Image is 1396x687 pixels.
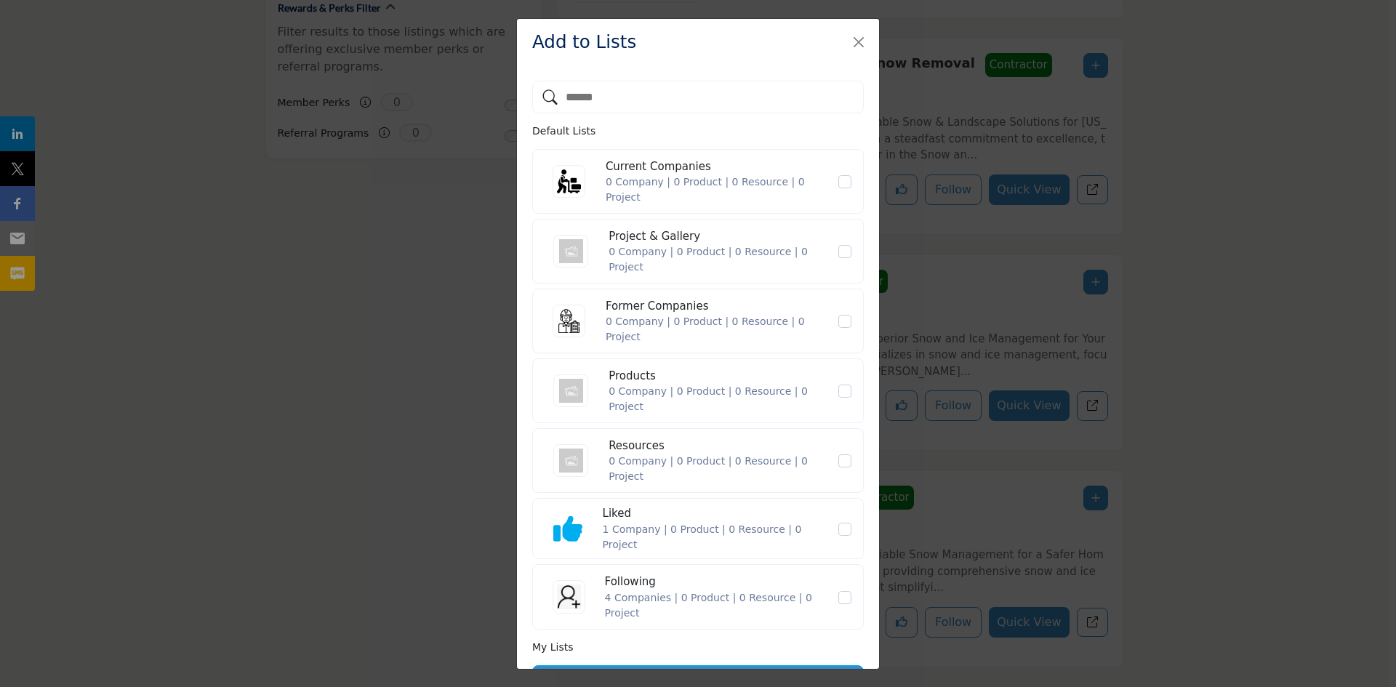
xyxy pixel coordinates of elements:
[837,591,853,604] label: Following
[609,368,837,385] div: Products
[609,228,837,245] div: Project & Gallery
[837,175,853,188] label: Current Companies
[603,522,837,553] div: 1 Company | 0 Product | 0 Resource | 0 Project
[553,444,588,477] img: Resources icon
[532,81,864,113] input: Search Keyword
[606,174,837,205] div: 0 Company | 0 Product | 0 Resource | 0 Project
[837,315,853,328] label: Former Companies
[837,523,853,536] label: Likes
[609,438,837,454] div: Resources
[837,454,853,467] label: Resources
[605,590,837,621] div: 4 Companies | 0 Product | 0 Resource | 0 Project
[532,124,864,139] p: Default Lists
[553,235,588,268] img: Project & Gallery icon
[837,245,853,258] label: Project & Gallery
[605,574,837,590] div: Following
[606,314,837,345] div: 0 Company | 0 Product | 0 Resource | 0 Project
[609,244,837,275] div: 0 Company | 0 Product | 0 Resource | 0 Project
[849,32,869,52] button: Close
[553,305,585,337] img: Former Companies icon
[532,640,864,655] p: My Lists
[553,165,585,198] img: Current Companies icon
[609,454,837,484] div: 0 Company | 0 Product | 0 Resource | 0 Project
[603,505,837,522] div: Liked
[606,158,837,175] div: Current Companies
[609,384,837,414] div: 0 Company | 0 Product | 0 Resource | 0 Project
[837,385,853,398] label: Products
[532,29,636,56] h3: Add to Lists
[553,580,585,614] img: Following icon
[606,298,837,315] div: Former Companies
[553,374,588,407] img: Products icon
